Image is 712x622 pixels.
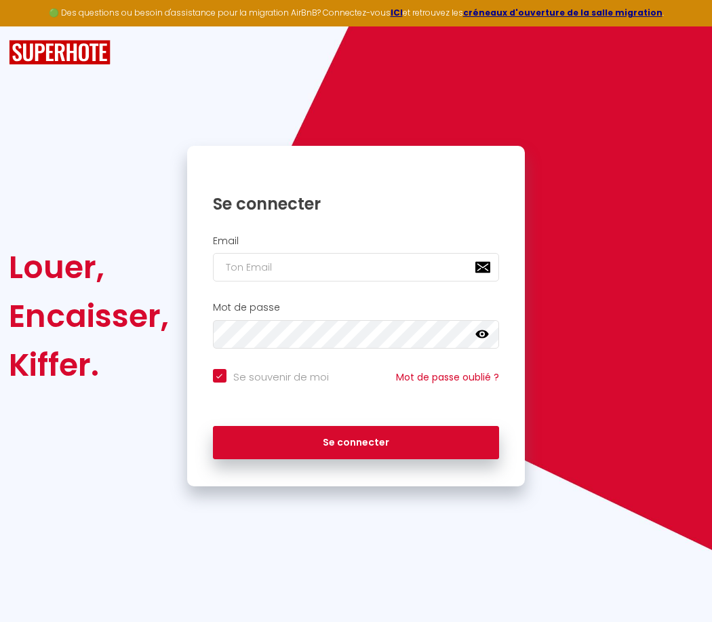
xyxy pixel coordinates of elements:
h1: Se connecter [213,193,500,214]
a: créneaux d'ouverture de la salle migration [463,7,662,18]
a: ICI [391,7,403,18]
a: Mot de passe oublié ? [396,370,499,384]
h2: Mot de passe [213,302,500,313]
div: Encaisser, [9,292,169,341]
button: Se connecter [213,426,500,460]
img: SuperHote logo [9,40,111,65]
div: Kiffer. [9,341,169,389]
div: Louer, [9,243,169,292]
h2: Email [213,235,500,247]
input: Ton Email [213,253,500,281]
